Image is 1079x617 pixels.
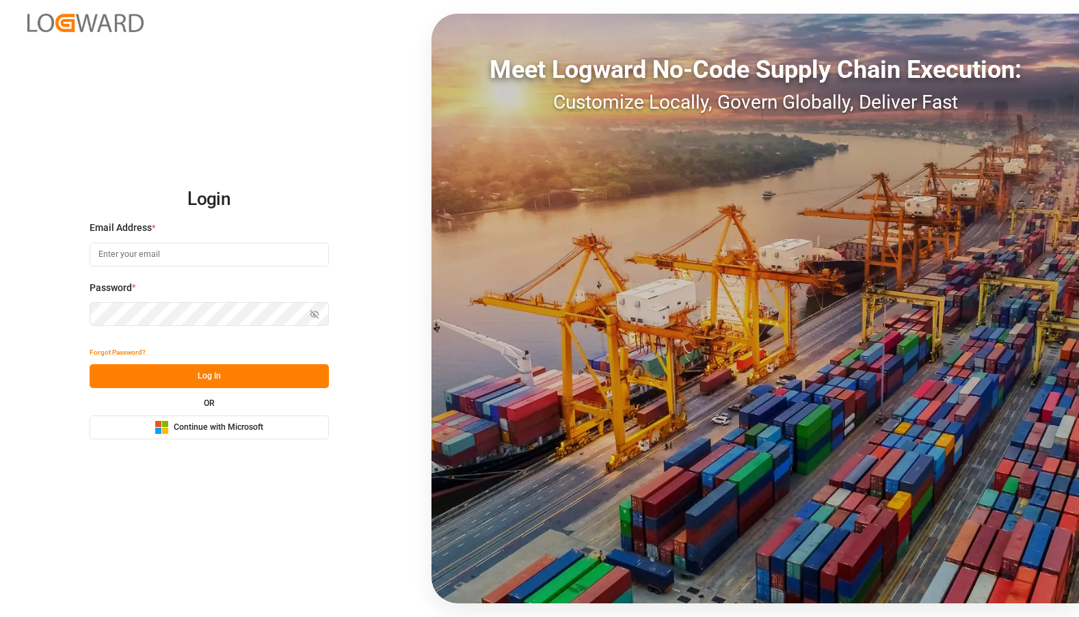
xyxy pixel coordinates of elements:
input: Enter your email [90,243,329,266]
small: OR [204,399,215,407]
div: Customize Locally, Govern Globally, Deliver Fast [431,88,1079,117]
button: Forgot Password? [90,340,146,364]
h2: Login [90,178,329,221]
span: Continue with Microsoft [174,422,263,434]
span: Password [90,281,132,295]
img: Logward_new_orange.png [27,14,144,32]
div: Meet Logward No-Code Supply Chain Execution: [431,51,1079,88]
span: Email Address [90,221,152,235]
button: Continue with Microsoft [90,415,329,439]
button: Log In [90,364,329,388]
